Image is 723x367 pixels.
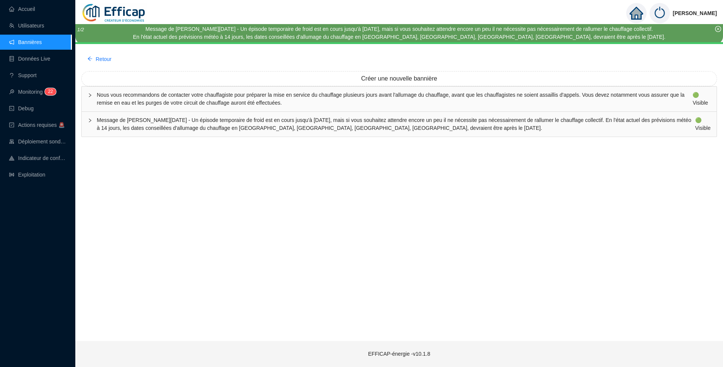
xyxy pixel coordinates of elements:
[673,1,717,25] span: [PERSON_NAME]
[133,33,665,41] div: En l'état actuel des prévisions météo à 14 jours, les dates conseillées d'allumage du chauffage e...
[97,91,692,107] span: Nous vous recommandons de contacter votre chauffagiste pour préparer la mise en service du chauff...
[48,89,50,94] span: 2
[9,105,34,111] a: codeDebug
[368,351,430,357] span: EFFICAP-énergie - v10.1.8
[9,56,50,62] a: databaseDonnées Live
[88,118,92,123] span: collapsed
[88,93,92,97] span: collapsed
[361,74,437,83] span: Créer une nouvelle bannière
[133,25,665,33] div: Message de [PERSON_NAME][DATE] - Un épisode temporaire de froid est en cours jusqu'à [DATE], mais...
[45,88,56,95] sup: 22
[77,27,84,32] i: 1 / 2
[96,55,111,63] span: Retour
[9,6,35,12] a: homeAccueil
[9,155,66,161] a: heat-mapIndicateur de confort
[630,6,643,20] span: home
[715,26,721,32] span: close-circle
[9,23,44,29] a: teamUtilisateurs
[87,56,93,61] span: arrow-left
[9,139,66,145] a: clusterDéploiement sondes
[97,116,695,132] span: Message de [PERSON_NAME][DATE] - Un épisode temporaire de froid est en cours jusqu'à [DATE], mais...
[50,89,53,94] span: 2
[9,72,37,78] a: questionSupport
[650,3,670,23] img: power
[695,117,711,131] span: 🟢 Visible
[692,92,708,106] span: 🟢 Visible
[18,122,65,128] span: Actions requises 🚨
[82,87,717,111] div: Nous vous recommandons de contacter votre chauffagiste pour préparer la mise en service du chauff...
[9,172,45,178] a: slidersExploitation
[81,53,117,65] button: Retour
[81,71,717,86] button: Créer une nouvelle bannière
[9,89,54,95] a: monitorMonitoring22
[82,112,717,137] div: Message de [PERSON_NAME][DATE] - Un épisode temporaire de froid est en cours jusqu'à [DATE], mais...
[9,39,42,45] a: notificationBannières
[9,122,14,128] span: check-square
